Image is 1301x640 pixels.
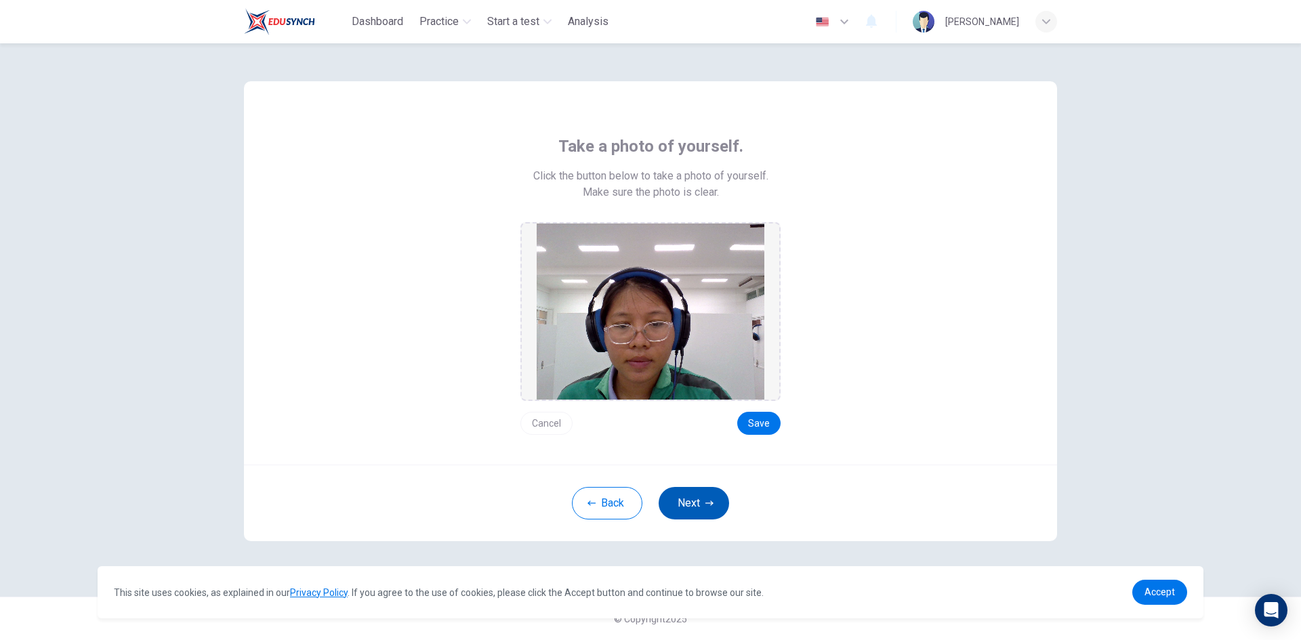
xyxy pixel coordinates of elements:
div: cookieconsent [98,566,1203,618]
a: Train Test logo [244,8,346,35]
span: Accept [1144,586,1175,597]
span: Start a test [487,14,539,30]
span: Make sure the photo is clear. [583,184,719,200]
div: [PERSON_NAME] [945,14,1019,30]
span: Analysis [568,14,608,30]
button: Start a test [482,9,557,34]
span: © Copyright 2025 [614,614,687,624]
span: This site uses cookies, as explained in our . If you agree to the use of cookies, please click th... [114,587,764,598]
img: preview screemshot [537,223,764,400]
span: Practice [419,14,459,30]
button: Next [659,487,729,519]
button: Cancel [520,412,573,435]
a: dismiss cookie message [1132,580,1187,605]
a: Privacy Policy [290,587,348,598]
span: Take a photo of yourself. [558,135,743,157]
button: Save [737,412,781,435]
span: Click the button below to take a photo of yourself. [533,168,768,184]
button: Back [572,487,642,519]
span: Dashboard [352,14,403,30]
img: Train Test logo [244,8,315,35]
div: Open Intercom Messenger [1255,594,1287,626]
button: Dashboard [346,9,409,34]
img: Profile picture [913,11,934,33]
button: Practice [414,9,476,34]
img: en [814,17,831,27]
button: Analysis [562,9,614,34]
